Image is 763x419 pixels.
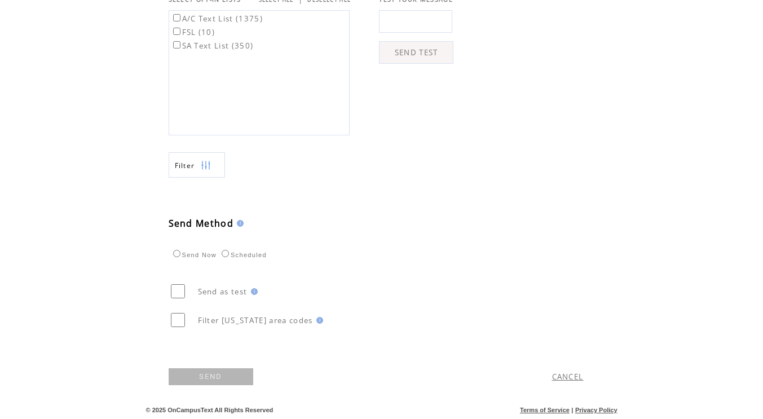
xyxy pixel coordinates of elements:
[248,288,258,295] img: help.gif
[219,252,267,258] label: Scheduled
[571,407,573,413] span: |
[173,41,180,48] input: SA Text List (350)
[170,252,217,258] label: Send Now
[313,317,323,324] img: help.gif
[173,14,180,21] input: A/C Text List (1375)
[379,41,453,64] a: SEND TEST
[169,217,234,230] span: Send Method
[169,152,225,178] a: Filter
[520,407,570,413] a: Terms of Service
[173,250,180,257] input: Send Now
[171,41,254,51] label: SA Text List (350)
[198,315,313,325] span: Filter [US_STATE] area codes
[222,250,229,257] input: Scheduled
[169,368,253,385] a: SEND
[198,286,248,297] span: Send as test
[201,153,211,178] img: filters.png
[171,27,215,37] label: FSL (10)
[146,407,274,413] span: © 2025 OnCampusText All Rights Reserved
[575,407,618,413] a: Privacy Policy
[175,161,195,170] span: Show filters
[552,372,584,382] a: CANCEL
[233,220,244,227] img: help.gif
[171,14,263,24] label: A/C Text List (1375)
[173,28,180,35] input: FSL (10)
